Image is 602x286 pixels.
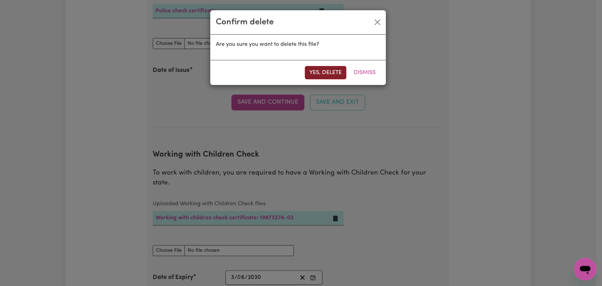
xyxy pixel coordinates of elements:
[349,66,380,79] button: Dismiss
[305,66,346,79] button: Yes, delete
[216,40,380,49] p: Are you sure you want to delete this file?
[216,16,274,29] div: Confirm delete
[574,258,596,280] iframe: Button to launch messaging window
[372,17,383,28] button: Close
